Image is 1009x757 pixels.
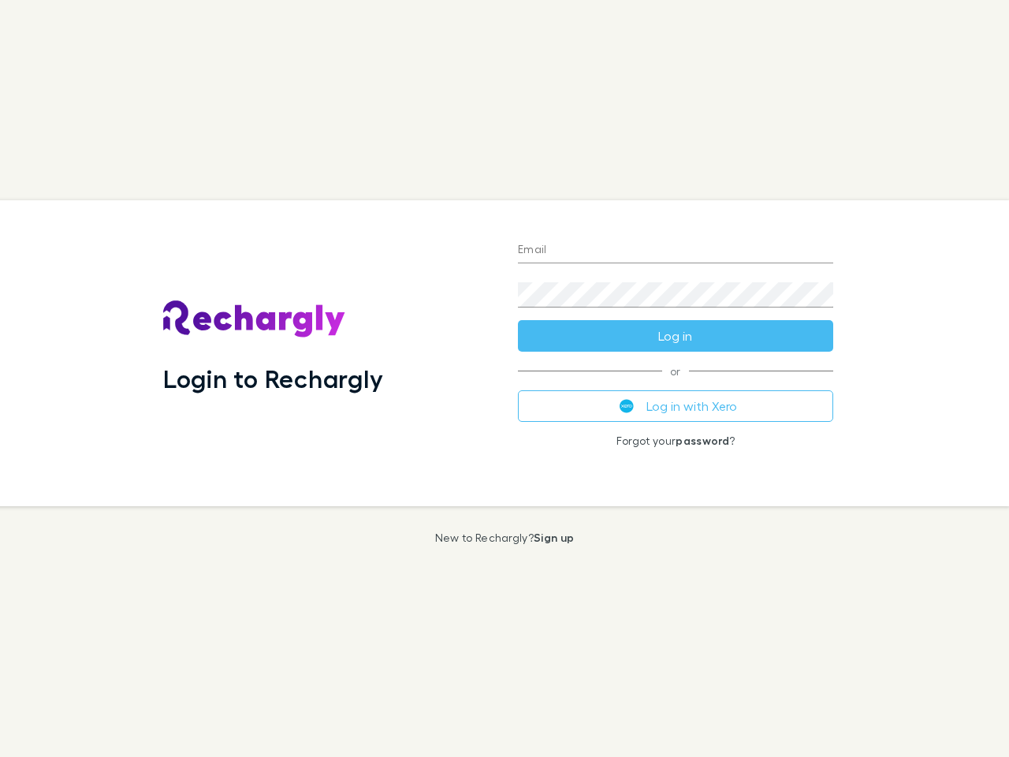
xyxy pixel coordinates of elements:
img: Xero's logo [620,399,634,413]
button: Log in with Xero [518,390,833,422]
a: Sign up [534,531,574,544]
button: Log in [518,320,833,352]
h1: Login to Rechargly [163,364,383,393]
img: Rechargly's Logo [163,300,346,338]
p: Forgot your ? [518,434,833,447]
p: New to Rechargly? [435,531,575,544]
a: password [676,434,729,447]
